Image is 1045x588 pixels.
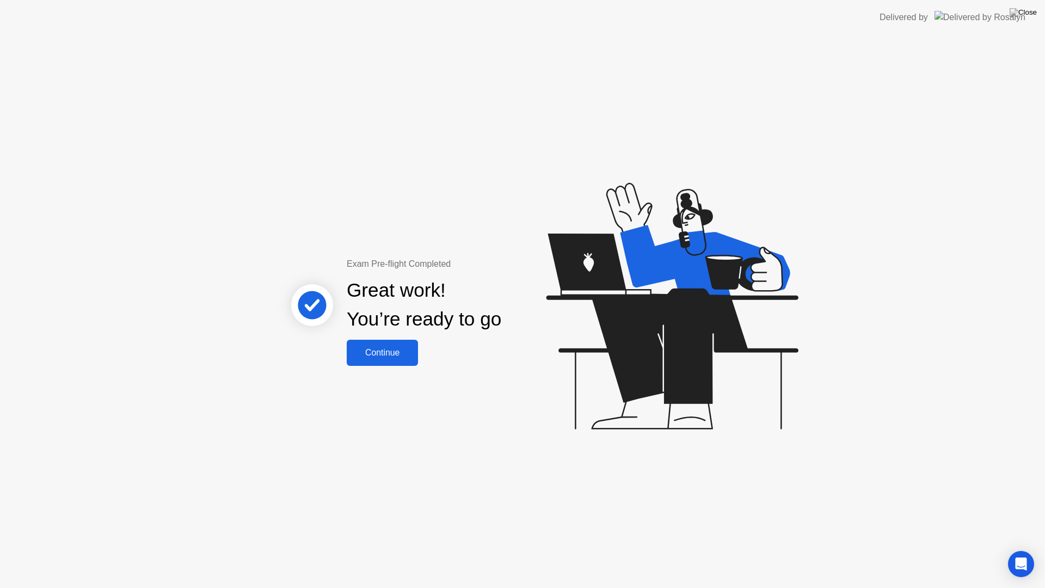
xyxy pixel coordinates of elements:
div: Continue [350,348,415,358]
img: Delivered by Rosalyn [935,11,1025,23]
div: Delivered by [880,11,928,24]
button: Continue [347,340,418,366]
div: Exam Pre-flight Completed [347,258,571,271]
div: Great work! You’re ready to go [347,276,501,334]
div: Open Intercom Messenger [1008,551,1034,577]
img: Close [1010,8,1037,17]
